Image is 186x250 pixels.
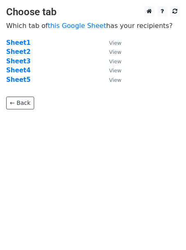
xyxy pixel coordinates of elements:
a: View [101,48,121,56]
small: View [109,58,121,65]
a: View [101,76,121,83]
a: View [101,67,121,74]
small: View [109,40,121,46]
a: Sheet1 [6,39,30,46]
a: View [101,39,121,46]
p: Which tab of has your recipients? [6,21,180,30]
a: this Google Sheet [48,22,106,30]
a: View [101,58,121,65]
small: View [109,77,121,83]
a: Sheet4 [6,67,30,74]
a: Sheet2 [6,48,30,56]
small: View [109,67,121,74]
a: Sheet3 [6,58,30,65]
a: Sheet5 [6,76,30,83]
a: ← Back [6,97,34,109]
h3: Choose tab [6,6,180,18]
small: View [109,49,121,55]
